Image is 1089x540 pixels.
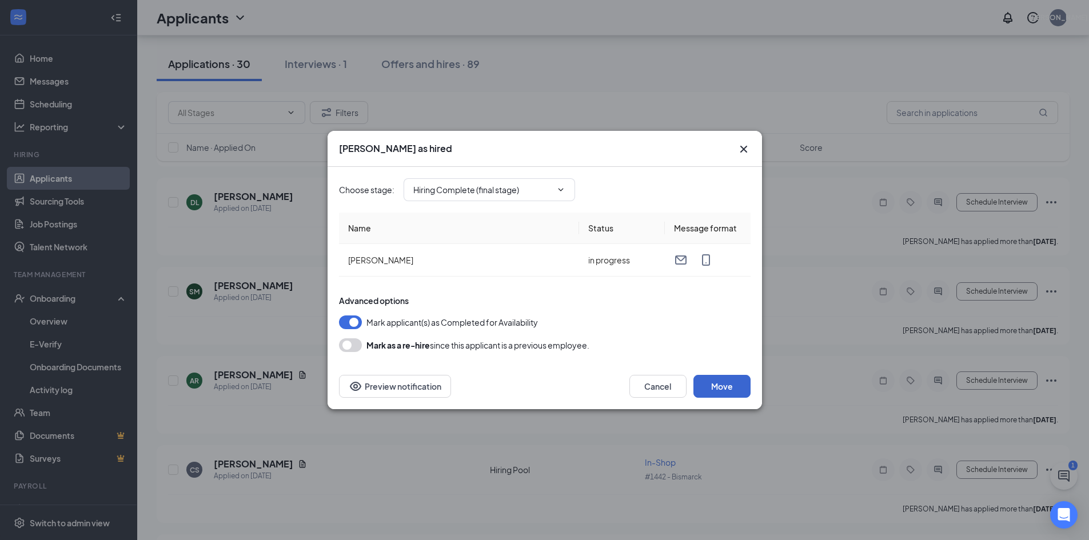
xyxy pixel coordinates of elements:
div: since this applicant is a previous employee. [366,338,589,352]
button: Close [737,142,751,156]
button: Preview notificationEye [339,375,451,398]
th: Name [339,213,579,244]
div: Advanced options [339,295,751,306]
th: Status [579,213,665,244]
svg: MobileSms [699,253,713,267]
svg: ChevronDown [556,185,565,194]
b: Mark as a re-hire [366,340,430,350]
td: in progress [579,244,665,277]
button: Move [693,375,751,398]
div: Open Intercom Messenger [1050,501,1078,529]
button: Cancel [629,375,687,398]
h3: [PERSON_NAME] as hired [339,142,452,155]
svg: Eye [349,379,362,393]
span: [PERSON_NAME] [348,255,413,265]
span: Mark applicant(s) as Completed for Availability [366,315,538,329]
th: Message format [665,213,751,244]
span: Choose stage : [339,183,394,196]
svg: Cross [737,142,751,156]
svg: Email [674,253,688,267]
